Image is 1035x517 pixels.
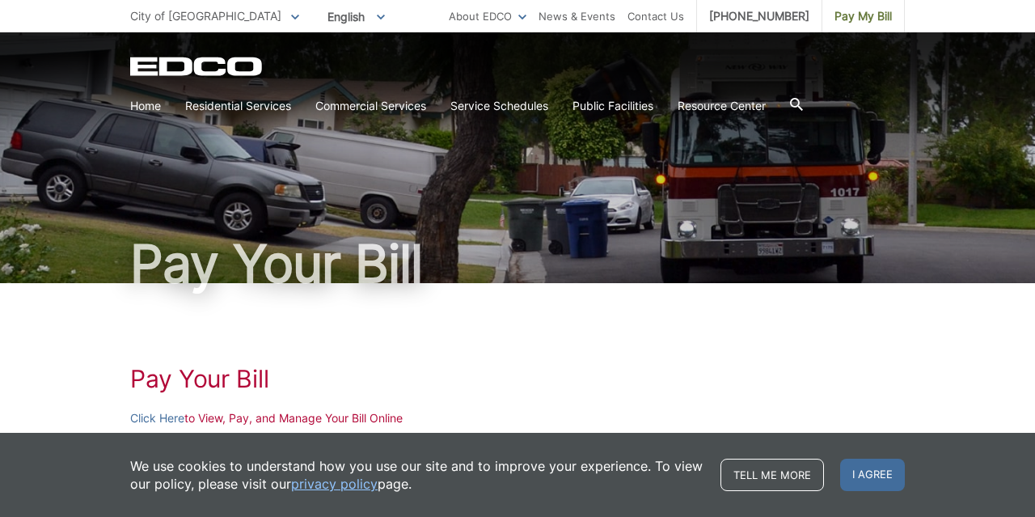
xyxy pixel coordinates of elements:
[627,7,684,25] a: Contact Us
[130,57,264,76] a: EDCD logo. Return to the homepage.
[291,475,378,493] a: privacy policy
[834,7,892,25] span: Pay My Bill
[840,459,905,491] span: I agree
[572,97,653,115] a: Public Facilities
[720,459,824,491] a: Tell me more
[678,97,766,115] a: Resource Center
[130,364,905,393] h1: Pay Your Bill
[539,7,615,25] a: News & Events
[130,97,161,115] a: Home
[315,97,426,115] a: Commercial Services
[315,3,397,30] span: English
[449,7,526,25] a: About EDCO
[130,238,905,290] h1: Pay Your Bill
[130,409,905,427] p: to View, Pay, and Manage Your Bill Online
[185,97,291,115] a: Residential Services
[130,409,184,427] a: Click Here
[130,9,281,23] span: City of [GEOGRAPHIC_DATA]
[450,97,548,115] a: Service Schedules
[130,457,704,493] p: We use cookies to understand how you use our site and to improve your experience. To view our pol...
